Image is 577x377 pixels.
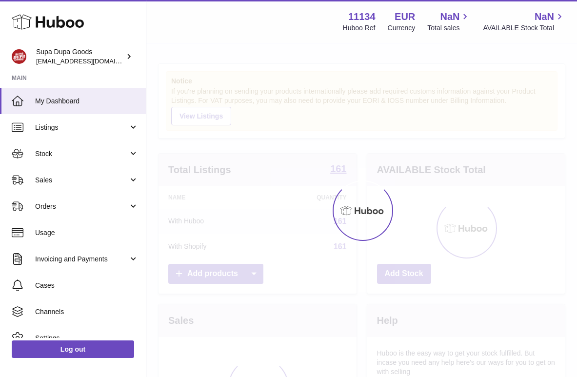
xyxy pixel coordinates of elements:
span: Orders [35,202,128,211]
a: NaN Total sales [427,10,471,33]
span: My Dashboard [35,97,139,106]
span: Stock [35,149,128,159]
span: Settings [35,334,139,343]
span: Usage [35,228,139,238]
span: Invoicing and Payments [35,255,128,264]
img: hello@slayalldayofficial.com [12,49,26,64]
span: Total sales [427,23,471,33]
strong: 11134 [348,10,376,23]
span: [EMAIL_ADDRESS][DOMAIN_NAME] [36,57,143,65]
span: Cases [35,281,139,290]
div: Huboo Ref [343,23,376,33]
span: AVAILABLE Stock Total [483,23,565,33]
span: Listings [35,123,128,132]
div: Currency [388,23,416,33]
div: Supa Dupa Goods [36,47,124,66]
span: Channels [35,307,139,317]
span: NaN [440,10,459,23]
a: NaN AVAILABLE Stock Total [483,10,565,33]
a: Log out [12,340,134,358]
strong: EUR [395,10,415,23]
span: Sales [35,176,128,185]
span: NaN [535,10,554,23]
